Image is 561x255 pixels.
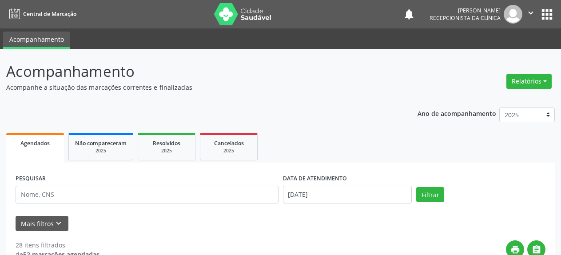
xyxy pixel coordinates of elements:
i:  [526,8,536,18]
span: Cancelados [214,139,244,147]
label: PESQUISAR [16,172,46,186]
button: Mais filtroskeyboard_arrow_down [16,216,68,231]
span: Resolvidos [153,139,180,147]
span: Agendados [20,139,50,147]
a: Acompanhamento [3,32,70,49]
div: 2025 [75,147,127,154]
div: [PERSON_NAME] [430,7,501,14]
div: 2025 [144,147,189,154]
span: Não compareceram [75,139,127,147]
i: print [510,245,520,255]
button:  [522,5,539,24]
span: Central de Marcação [23,10,76,18]
i:  [532,245,541,255]
img: img [504,5,522,24]
input: Nome, CNS [16,186,279,203]
button: notifications [403,8,415,20]
label: DATA DE ATENDIMENTO [283,172,347,186]
i: keyboard_arrow_down [54,219,64,228]
button: Relatórios [506,74,552,89]
button: apps [539,7,555,22]
a: Central de Marcação [6,7,76,21]
p: Acompanhamento [6,60,390,83]
p: Acompanhe a situação das marcações correntes e finalizadas [6,83,390,92]
p: Ano de acompanhamento [418,108,496,119]
div: 28 itens filtrados [16,240,99,250]
button: Filtrar [416,187,444,202]
input: Selecione um intervalo [283,186,412,203]
div: 2025 [207,147,251,154]
span: Recepcionista da clínica [430,14,501,22]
